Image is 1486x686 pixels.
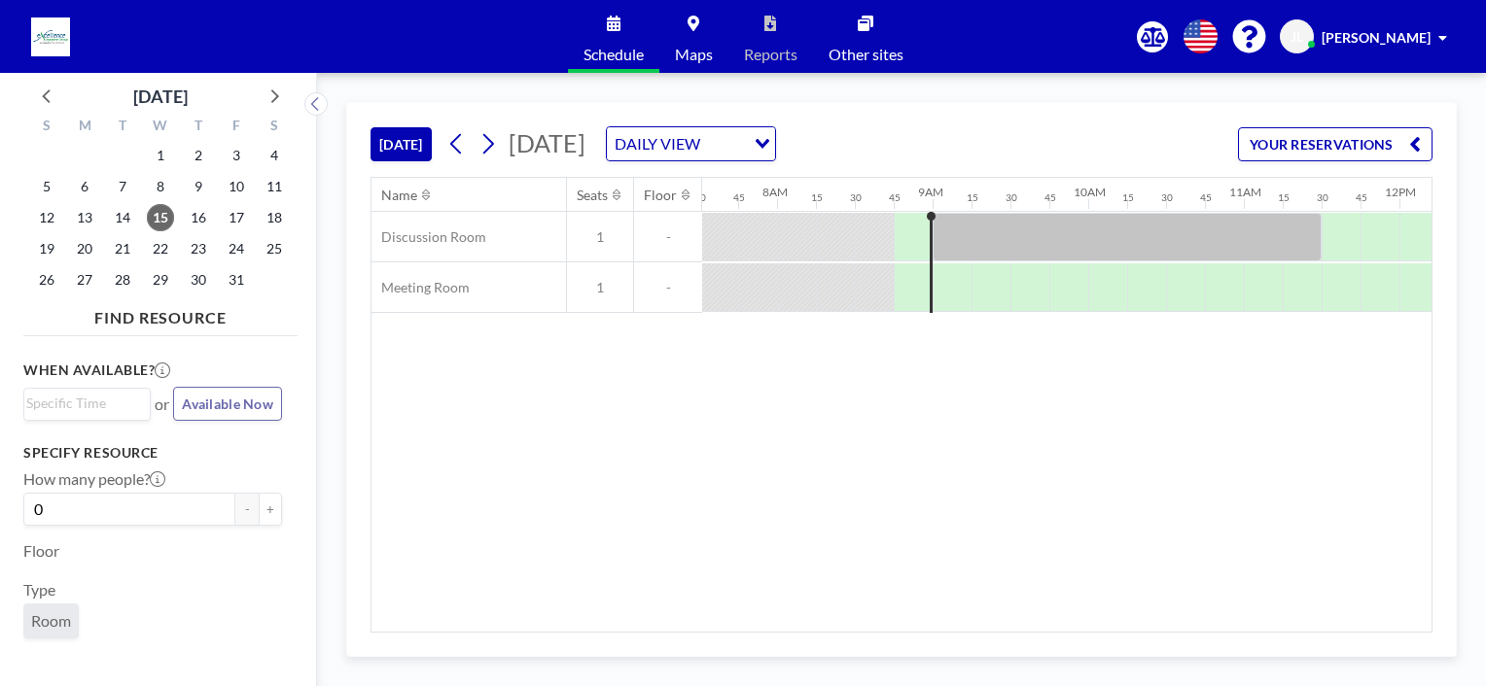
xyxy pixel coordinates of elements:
span: DAILY VIEW [611,131,704,156]
div: T [179,115,217,140]
span: Friday, October 3, 2025 [223,142,250,169]
span: Room [31,611,71,630]
div: 45 [889,191,901,204]
h4: FIND RESOURCE [23,300,298,327]
div: M [66,115,104,140]
input: Search for option [706,131,743,156]
span: Thursday, October 23, 2025 [185,235,212,262]
div: F [217,115,255,140]
button: Available Now [173,387,282,421]
span: 1 [567,228,633,246]
div: Floor [644,187,677,204]
div: W [142,115,180,140]
span: or [155,394,169,414]
div: 45 [1356,191,1367,204]
span: Thursday, October 9, 2025 [185,173,212,200]
span: Sunday, October 26, 2025 [33,266,60,293]
div: 12PM [1385,185,1416,199]
span: [PERSON_NAME] [1322,29,1431,46]
span: Wednesday, October 29, 2025 [147,266,174,293]
span: Sunday, October 12, 2025 [33,204,60,231]
span: Other sites [829,47,903,62]
div: Seats [577,187,608,204]
span: 1 [567,279,633,296]
div: 11AM [1229,185,1261,199]
div: 45 [1200,191,1212,204]
span: Meeting Room [371,279,470,296]
span: Reports [744,47,797,62]
span: Tuesday, October 7, 2025 [109,173,136,200]
span: Tuesday, October 21, 2025 [109,235,136,262]
span: Friday, October 10, 2025 [223,173,250,200]
div: 45 [1044,191,1056,204]
div: T [104,115,142,140]
span: Saturday, October 11, 2025 [261,173,288,200]
span: Thursday, October 2, 2025 [185,142,212,169]
div: 15 [811,191,823,204]
div: 45 [733,191,745,204]
span: Friday, October 31, 2025 [223,266,250,293]
button: YOUR RESERVATIONS [1238,127,1433,161]
span: Monday, October 20, 2025 [71,235,98,262]
span: [DATE] [509,128,585,157]
div: Name [381,187,417,204]
span: JL [1291,28,1303,46]
div: 30 [1161,191,1173,204]
span: - [634,228,702,246]
div: Search for option [607,127,775,160]
span: Wednesday, October 15, 2025 [147,204,174,231]
div: 15 [1278,191,1290,204]
span: Monday, October 13, 2025 [71,204,98,231]
label: How many people? [23,469,165,489]
div: 15 [967,191,978,204]
img: organization-logo [31,17,70,56]
button: - [235,493,259,526]
span: Saturday, October 4, 2025 [261,142,288,169]
div: 8AM [762,185,788,199]
span: Saturday, October 18, 2025 [261,204,288,231]
span: Wednesday, October 1, 2025 [147,142,174,169]
span: Saturday, October 25, 2025 [261,235,288,262]
span: Friday, October 17, 2025 [223,204,250,231]
span: Wednesday, October 8, 2025 [147,173,174,200]
span: Discussion Room [371,228,486,246]
div: 10AM [1074,185,1106,199]
span: Sunday, October 19, 2025 [33,235,60,262]
span: Sunday, October 5, 2025 [33,173,60,200]
span: - [634,279,702,296]
span: Thursday, October 30, 2025 [185,266,212,293]
span: Friday, October 24, 2025 [223,235,250,262]
span: Tuesday, October 28, 2025 [109,266,136,293]
div: S [255,115,293,140]
div: [DATE] [133,83,188,110]
span: Thursday, October 16, 2025 [185,204,212,231]
button: [DATE] [371,127,432,161]
label: Floor [23,541,59,561]
div: 15 [1122,191,1134,204]
div: 30 [1317,191,1328,204]
div: 9AM [918,185,943,199]
div: S [28,115,66,140]
span: Monday, October 27, 2025 [71,266,98,293]
h3: Specify resource [23,444,282,462]
label: Type [23,580,55,600]
div: 30 [1006,191,1017,204]
div: Search for option [24,389,150,418]
span: Maps [675,47,713,62]
button: + [259,493,282,526]
div: 30 [850,191,862,204]
span: Available Now [182,395,273,412]
span: Monday, October 6, 2025 [71,173,98,200]
input: Search for option [26,393,139,414]
span: Tuesday, October 14, 2025 [109,204,136,231]
span: Schedule [584,47,644,62]
span: Wednesday, October 22, 2025 [147,235,174,262]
